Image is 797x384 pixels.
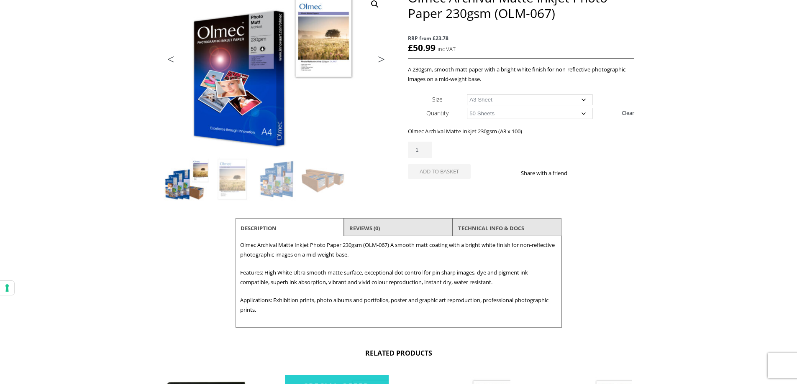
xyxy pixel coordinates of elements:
img: twitter sharing button [587,170,594,176]
bdi: 50.99 [408,42,436,53]
p: Features: High White Ultra smooth matte surface, exceptional dot control for pin sharp images, dy... [240,268,557,287]
a: Reviews (0) [349,221,380,236]
p: Olmec Archival Matte Inkjet 230gsm (A3 x 100) [408,127,634,136]
p: Olmec Archival Matte Inkjet Photo Paper 230gsm (OLM-067) A smooth matt coating with a bright whit... [240,240,557,259]
span: RRP from £23.78 [408,33,634,43]
a: TECHNICAL INFO & DOCS [458,221,524,236]
a: Description [241,221,277,236]
label: Size [432,95,443,103]
img: email sharing button [597,170,604,176]
img: Olmec Archival Matte Inkjet Photo Paper 230gsm (OLM-067) [164,157,209,202]
label: Quantity [426,109,448,117]
p: A 230gsm, smooth matt paper with a bright white finish for non-reflective photographic images on ... [408,65,634,84]
img: Olmec Archival Matte Inkjet Photo Paper 230gsm (OLM-067) - Image 4 [302,157,347,202]
a: Clear options [622,106,634,120]
img: Olmec Archival Matte Inkjet Photo Paper 230gsm (OLM-067) - Image 3 [256,157,301,202]
img: facebook sharing button [577,170,584,176]
p: Applications: Exhibition prints, photo albums and portfolios, poster and graphic art reproduction... [240,295,557,315]
button: Add to basket [408,164,471,179]
p: Share with a friend [521,168,577,178]
img: Olmec Archival Matte Inkjet Photo Paper 230gsm (OLM-067) - Image 2 [210,157,255,202]
input: Product quantity [408,142,432,158]
h2: Related products [163,348,634,362]
span: £ [408,42,413,53]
